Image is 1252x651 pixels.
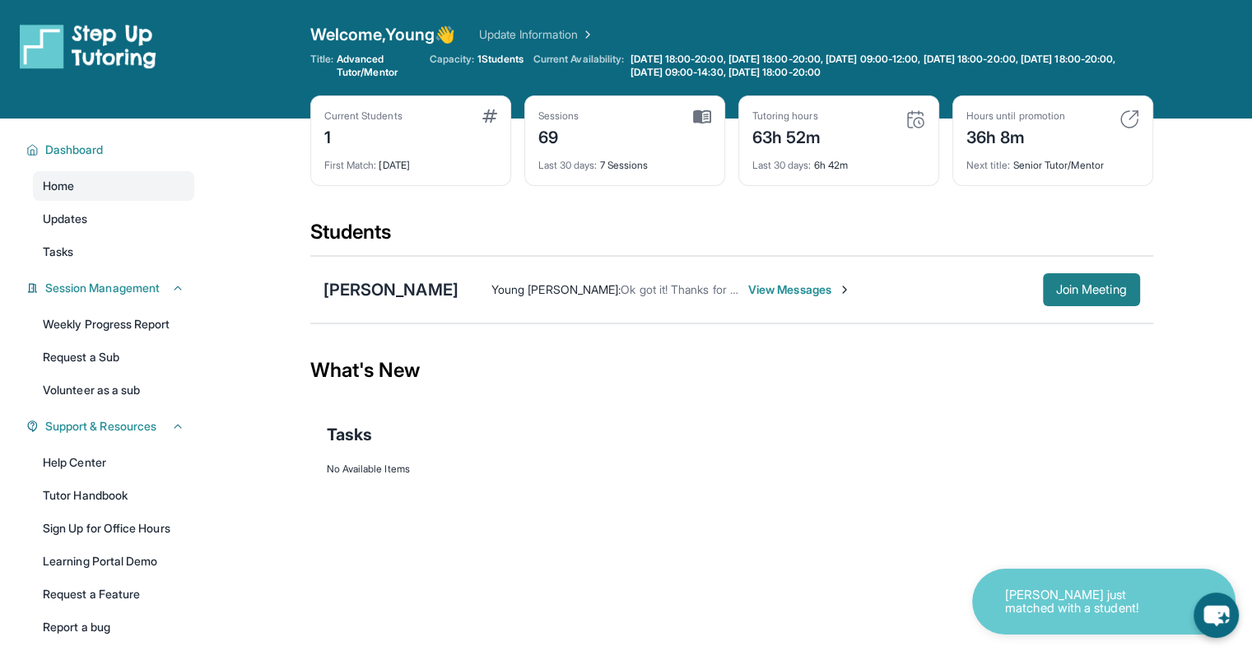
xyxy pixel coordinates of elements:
[33,579,194,609] a: Request a Feature
[327,423,372,446] span: Tasks
[323,278,458,301] div: [PERSON_NAME]
[33,204,194,234] a: Updates
[43,244,73,260] span: Tasks
[33,448,194,477] a: Help Center
[310,53,333,79] span: Title:
[966,159,1011,171] span: Next title :
[1005,588,1170,616] p: [PERSON_NAME] just matched with a student!
[491,282,621,296] span: Young [PERSON_NAME] :
[33,309,194,339] a: Weekly Progress Report
[1043,273,1140,306] button: Join Meeting
[33,375,194,405] a: Volunteer as a sub
[337,53,420,79] span: Advanced Tutor/Mentor
[477,53,524,66] span: 1 Students
[966,123,1065,149] div: 36h 8m
[752,149,925,172] div: 6h 42m
[482,109,497,123] img: card
[631,53,1149,79] span: [DATE] 18:00-20:00, [DATE] 18:00-20:00, [DATE] 09:00-12:00, [DATE] 18:00-20:00, [DATE] 18:00-20:0...
[33,612,194,642] a: Report a bug
[838,283,851,296] img: Chevron-Right
[1194,593,1239,638] button: chat-button
[33,481,194,510] a: Tutor Handbook
[33,514,194,543] a: Sign Up for Office Hours
[752,159,812,171] span: Last 30 days :
[324,159,377,171] span: First Match :
[33,546,194,576] a: Learning Portal Demo
[33,342,194,372] a: Request a Sub
[479,26,594,43] a: Update Information
[310,334,1153,407] div: What's New
[1119,109,1139,129] img: card
[310,219,1153,255] div: Students
[748,281,851,298] span: View Messages
[324,123,403,149] div: 1
[310,23,456,46] span: Welcome, Young 👋
[538,123,579,149] div: 69
[33,237,194,267] a: Tasks
[538,109,579,123] div: Sessions
[324,109,403,123] div: Current Students
[752,109,821,123] div: Tutoring hours
[43,178,74,194] span: Home
[45,142,104,158] span: Dashboard
[20,23,156,69] img: logo
[39,418,184,435] button: Support & Resources
[538,149,711,172] div: 7 Sessions
[693,109,711,124] img: card
[966,109,1065,123] div: Hours until promotion
[33,171,194,201] a: Home
[45,418,156,435] span: Support & Resources
[39,142,184,158] button: Dashboard
[905,109,925,129] img: card
[43,211,88,227] span: Updates
[533,53,624,79] span: Current Availability:
[538,159,598,171] span: Last 30 days :
[45,280,160,296] span: Session Management
[429,53,474,66] span: Capacity:
[327,463,1137,476] div: No Available Items
[39,280,184,296] button: Session Management
[1056,285,1127,295] span: Join Meeting
[752,123,821,149] div: 63h 52m
[621,282,949,296] span: Ok got it! Thanks for letting me know I will see him [DATE] then
[324,149,497,172] div: [DATE]
[627,53,1152,79] a: [DATE] 18:00-20:00, [DATE] 18:00-20:00, [DATE] 09:00-12:00, [DATE] 18:00-20:00, [DATE] 18:00-20:0...
[578,26,594,43] img: Chevron Right
[966,149,1139,172] div: Senior Tutor/Mentor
